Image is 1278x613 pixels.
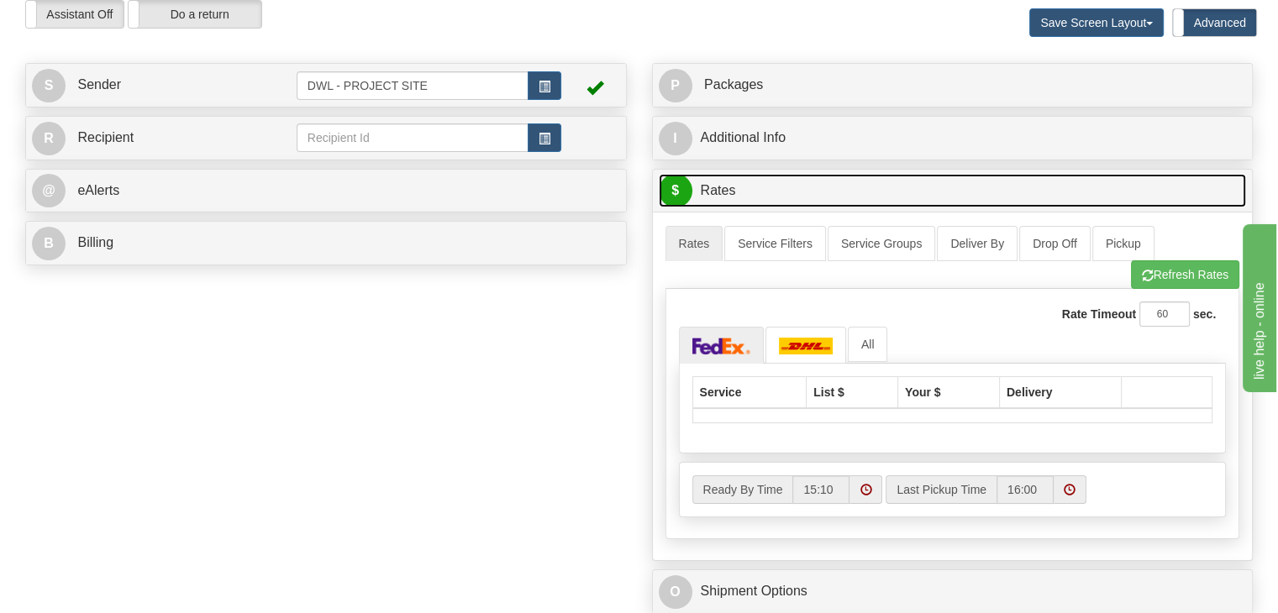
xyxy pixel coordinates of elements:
[1173,9,1256,36] label: Advanced
[692,376,807,408] th: Service
[77,77,121,92] span: Sender
[32,68,297,102] a: S Sender
[32,122,66,155] span: R
[13,10,155,30] div: live help - online
[807,376,898,408] th: List $
[32,69,66,102] span: S
[937,226,1018,261] a: Deliver By
[1131,260,1239,289] button: Refresh Rates
[32,174,66,207] span: @
[129,1,261,28] label: Do a return
[32,227,66,260] span: B
[659,122,692,155] span: I
[297,71,529,100] input: Sender Id
[659,575,692,609] span: O
[692,338,751,354] img: FedEx Express®
[1239,221,1276,392] iframe: chat widget
[1092,226,1154,261] a: Pickup
[659,574,1247,609] a: OShipment Options
[897,376,999,408] th: Your $
[77,183,119,197] span: eAlerts
[1193,306,1216,322] label: sec.
[724,226,826,261] a: Service Filters
[1029,8,1164,37] button: Save Screen Layout
[1062,306,1136,322] label: Rate Timeout
[779,338,833,354] img: DHL
[828,226,935,261] a: Service Groups
[32,226,620,260] a: B Billing
[1019,226,1091,261] a: Drop Off
[999,376,1121,408] th: Delivery
[32,121,267,155] a: R Recipient
[659,174,1247,208] a: $Rates
[886,475,997,504] label: Last Pickup Time
[659,69,692,102] span: P
[297,123,529,152] input: Recipient Id
[704,77,763,92] span: Packages
[659,174,692,207] span: $
[659,68,1247,102] a: P Packages
[692,475,793,504] label: Ready By Time
[26,1,124,28] label: Assistant Off
[665,226,723,261] a: Rates
[77,235,113,249] span: Billing
[659,121,1247,155] a: IAdditional Info
[77,130,134,144] span: Recipient
[848,327,888,362] a: All
[32,174,620,208] a: @ eAlerts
